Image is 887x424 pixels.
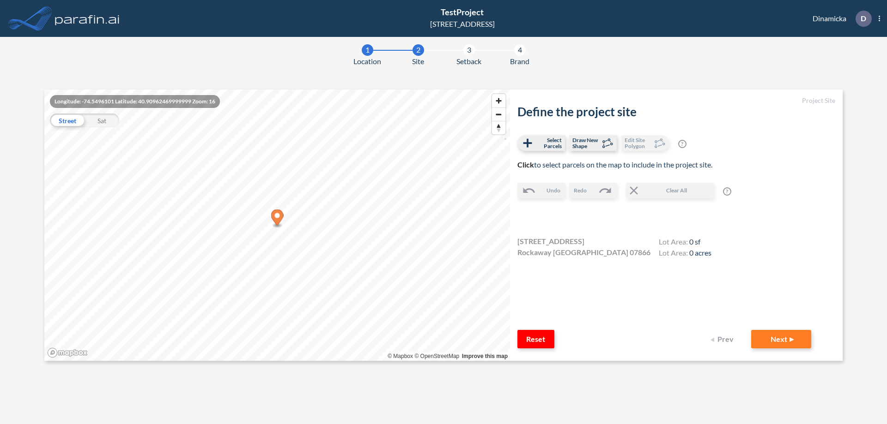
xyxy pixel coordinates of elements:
h5: Project Site [517,97,835,105]
span: Location [353,56,381,67]
span: 0 acres [689,248,711,257]
span: Select Parcels [535,137,562,149]
span: Setback [456,56,481,67]
div: [STREET_ADDRESS] [430,18,495,30]
span: ? [723,187,731,196]
h4: Lot Area: [659,237,711,248]
span: Draw New Shape [572,137,600,149]
span: [STREET_ADDRESS] [517,236,584,247]
a: Mapbox homepage [47,347,88,358]
span: Clear All [641,186,713,195]
span: Redo [574,186,587,195]
span: 0 sf [689,237,700,246]
span: Brand [510,56,529,67]
div: Street [50,113,85,127]
button: Next [751,330,811,348]
span: Edit Site Polygon [625,137,652,149]
div: 1 [362,44,373,56]
span: Site [412,56,424,67]
span: to select parcels on the map to include in the project site. [517,160,712,169]
span: Undo [547,186,560,195]
a: OpenStreetMap [414,353,459,359]
div: Dinamicka [799,11,880,27]
div: 2 [413,44,424,56]
div: 3 [463,44,475,56]
button: Zoom out [492,107,505,121]
button: Reset bearing to north [492,121,505,134]
h4: Lot Area: [659,248,711,259]
button: Reset [517,330,554,348]
div: Longitude: -74.5496101 Latitude: 40.90962469999999 Zoom: 16 [50,95,220,108]
b: Click [517,160,534,169]
h2: Define the project site [517,105,835,119]
img: logo [53,9,122,28]
a: Improve this map [462,353,508,359]
button: Undo [517,183,565,198]
span: ? [678,140,687,148]
span: Rockaway [GEOGRAPHIC_DATA] 07866 [517,247,650,258]
button: Prev [705,330,742,348]
p: D [861,14,866,23]
span: TestProject [441,7,484,17]
div: Map marker [271,209,284,228]
button: Zoom in [492,94,505,107]
button: Redo [569,183,617,198]
div: Sat [85,113,119,127]
a: Mapbox [388,353,413,359]
div: 4 [514,44,526,56]
canvas: Map [44,90,510,361]
button: Clear All [626,183,714,198]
